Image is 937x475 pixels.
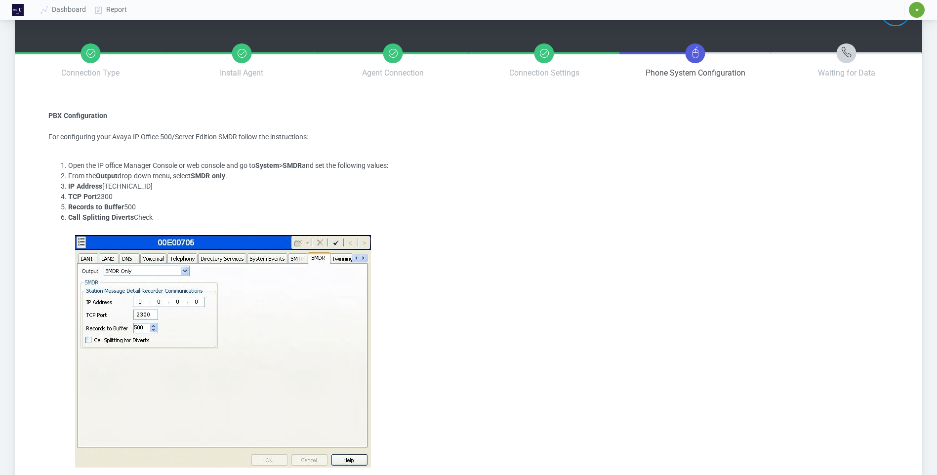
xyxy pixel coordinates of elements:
p: For configuring your Avaya IP Office 500/Server Edition SMDR follow the instructions: [48,111,889,152]
b: SMDR [283,161,302,169]
button: ✷ [908,1,925,18]
strong: PBX Configuration [48,112,107,119]
b: SMDR only [191,172,225,180]
li: Check [68,212,889,467]
span: Phone System Configuration [646,68,745,78]
span: Waiting for Data [818,68,875,78]
b: Call Splitting Diverts [68,213,134,221]
span: Connection Type [61,68,120,78]
li: From the drop-down menu, select . [68,171,889,181]
b: System [255,161,279,169]
li: 2300 [68,192,889,202]
b: IP Address [68,182,102,190]
a: Dashboard [37,0,91,19]
span: ✷ [915,7,919,13]
li: [TECHNICAL_ID] [68,181,889,192]
b: TCP Port [68,193,97,200]
a: Report [91,0,132,19]
span: Install Agent [220,68,263,78]
b: Output [96,172,118,180]
img: S1M40.png [68,234,395,468]
span: Connection Settings [509,68,579,78]
li: Open the IP office Manager Console or web console and go to > and set the following values: [68,160,889,171]
li: 500 [68,202,889,212]
img: Logo [12,4,24,16]
span: Agent Connection [362,68,424,78]
b: Records to Buffer [68,203,124,211]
